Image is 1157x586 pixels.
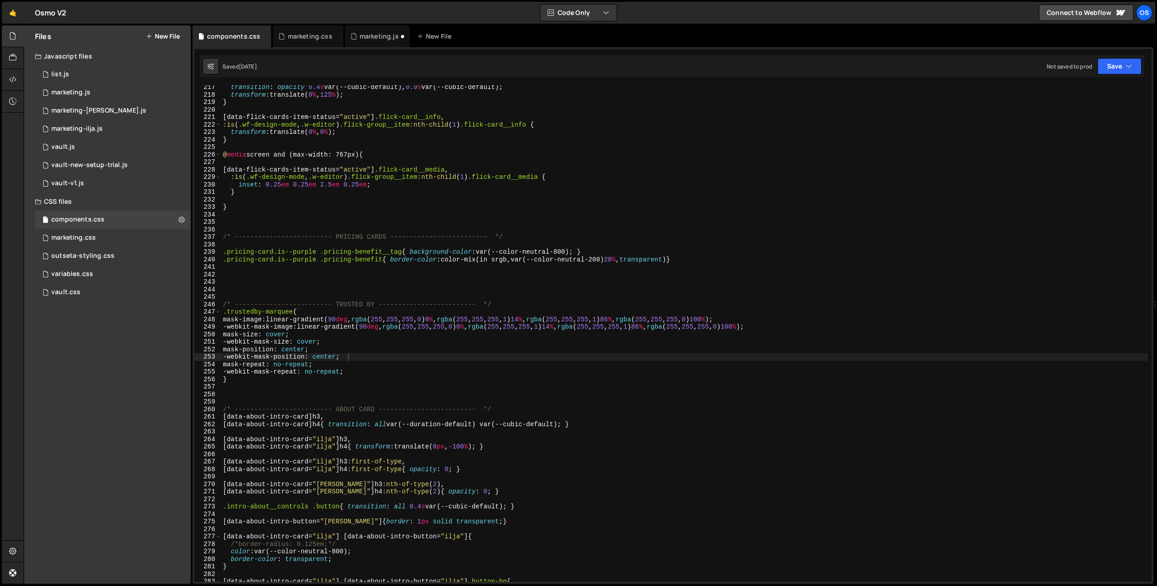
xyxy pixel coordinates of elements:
[35,265,191,283] div: 16596/45154.css
[194,548,221,556] div: 279
[194,406,221,414] div: 260
[194,293,221,301] div: 245
[194,211,221,219] div: 234
[194,473,221,481] div: 269
[194,413,221,421] div: 261
[194,121,221,129] div: 222
[194,451,221,458] div: 266
[194,308,221,316] div: 247
[51,143,75,151] div: vault.js
[194,563,221,571] div: 281
[194,166,221,174] div: 228
[51,161,128,169] div: vault-new-setup-trial.js
[51,125,103,133] div: marketing-ilja.js
[194,511,221,518] div: 274
[51,89,90,97] div: marketing.js
[540,5,617,21] button: Code Only
[35,84,191,102] div: 16596/45422.js
[35,31,51,41] h2: Files
[194,518,221,526] div: 275
[35,138,191,156] div: 16596/45133.js
[35,65,191,84] div: 16596/45151.js
[194,503,221,511] div: 273
[194,248,221,256] div: 239
[194,226,221,234] div: 236
[194,428,221,436] div: 263
[35,211,191,229] div: 16596/45511.css
[417,32,455,41] div: New File
[194,443,221,451] div: 265
[194,361,221,369] div: 254
[194,233,221,241] div: 237
[207,32,260,41] div: components.css
[35,247,191,265] div: 16596/45156.css
[194,98,221,106] div: 219
[194,556,221,563] div: 280
[194,203,221,211] div: 233
[194,436,221,443] div: 264
[35,102,191,120] div: 16596/45424.js
[194,278,221,286] div: 243
[194,143,221,151] div: 225
[51,107,146,115] div: marketing-[PERSON_NAME].js
[35,174,191,192] div: 16596/45132.js
[194,391,221,399] div: 258
[239,63,257,70] div: [DATE]
[194,158,221,166] div: 227
[222,63,257,70] div: Saved
[194,376,221,384] div: 256
[194,316,221,324] div: 248
[194,263,221,271] div: 241
[51,270,93,278] div: variables.css
[194,533,221,541] div: 277
[35,229,191,247] div: 16596/45446.css
[194,541,221,548] div: 278
[194,338,221,346] div: 251
[194,218,221,226] div: 235
[35,156,191,174] div: 16596/45152.js
[360,32,399,41] div: marketing.js
[194,496,221,503] div: 272
[194,196,221,204] div: 232
[194,481,221,488] div: 270
[51,216,104,224] div: components.css
[51,234,96,242] div: marketing.css
[194,466,221,473] div: 268
[194,323,221,331] div: 249
[2,2,24,24] a: 🤙
[288,32,332,41] div: marketing.css
[194,421,221,428] div: 262
[51,288,80,296] div: vault.css
[194,136,221,144] div: 224
[194,188,221,196] div: 231
[194,331,221,339] div: 250
[1039,5,1133,21] a: Connect to Webflow
[194,353,221,361] div: 253
[1047,63,1092,70] div: Not saved to prod
[51,179,84,187] div: vault-v1.js
[35,283,191,301] div: 16596/45153.css
[1098,58,1142,74] button: Save
[194,346,221,354] div: 252
[194,383,221,391] div: 257
[194,106,221,114] div: 220
[35,7,66,18] div: Osmo V2
[194,173,221,181] div: 229
[1136,5,1152,21] a: Os
[194,488,221,496] div: 271
[24,47,191,65] div: Javascript files
[194,526,221,533] div: 276
[194,151,221,159] div: 226
[194,571,221,578] div: 282
[51,70,69,79] div: list.js
[194,91,221,99] div: 218
[35,120,191,138] div: 16596/45423.js
[194,241,221,249] div: 238
[194,578,221,586] div: 283
[194,458,221,466] div: 267
[51,252,114,260] div: outseta-styling.css
[194,398,221,406] div: 259
[194,181,221,189] div: 230
[194,84,221,91] div: 217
